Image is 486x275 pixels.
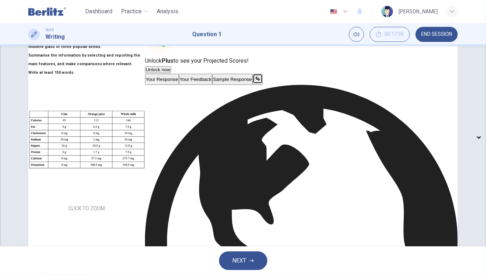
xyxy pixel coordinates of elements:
p: Unlock to see your Projected Scores! [145,57,458,65]
h1: Question 1 [192,30,222,39]
a: Berlitz Latam logo [28,4,82,19]
button: 00:17:35 [370,27,410,42]
img: Profile picture [381,6,393,17]
span: IELTS [45,28,54,33]
button: NEXT [219,251,267,270]
button: Your Feedback [179,74,212,85]
div: basic tabs example [145,74,458,85]
h6: Summarise the information by selecting and reporting the main features, and make comparisons wher... [28,51,145,68]
button: Practice [118,5,151,18]
button: Your Response [145,74,179,85]
button: Dashboard [82,5,115,18]
span: 00:17:35 [384,32,404,37]
span: Dashboard [85,7,112,16]
button: Sample Response [212,74,253,85]
button: END SESSION [415,27,458,42]
span: END SESSION [421,32,452,37]
div: Mute [349,27,364,42]
strong: Write at least 150 words. [28,70,74,75]
button: Analysis [154,5,181,18]
img: en [329,9,338,14]
span: Practice [121,7,142,16]
span: Analysis [157,7,178,16]
h1: Writing [45,33,65,41]
button: Unlock now [145,66,171,73]
strong: Plus [162,57,174,64]
span: NEXT [233,256,247,266]
div: [PERSON_NAME] [399,7,438,16]
img: Berlitz Latam logo [28,4,66,19]
div: Hide [370,27,410,42]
